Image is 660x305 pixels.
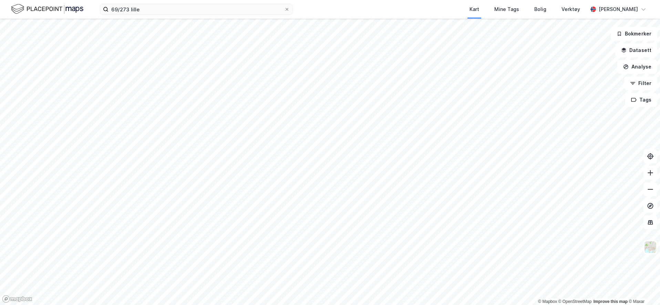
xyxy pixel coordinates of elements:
[534,5,546,13] div: Bolig
[558,299,592,304] a: OpenStreetMap
[625,93,657,107] button: Tags
[615,43,657,57] button: Datasett
[626,272,660,305] iframe: Chat Widget
[599,5,638,13] div: [PERSON_NAME]
[494,5,519,13] div: Mine Tags
[626,272,660,305] div: Kontrollprogram for chat
[624,76,657,90] button: Filter
[109,4,284,14] input: Søk på adresse, matrikkel, gårdeiere, leietakere eller personer
[2,295,32,303] a: Mapbox homepage
[11,3,83,15] img: logo.f888ab2527a4732fd821a326f86c7f29.svg
[644,241,657,254] img: Z
[538,299,557,304] a: Mapbox
[611,27,657,41] button: Bokmerker
[470,5,479,13] div: Kart
[594,299,628,304] a: Improve this map
[561,5,580,13] div: Verktøy
[617,60,657,74] button: Analyse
